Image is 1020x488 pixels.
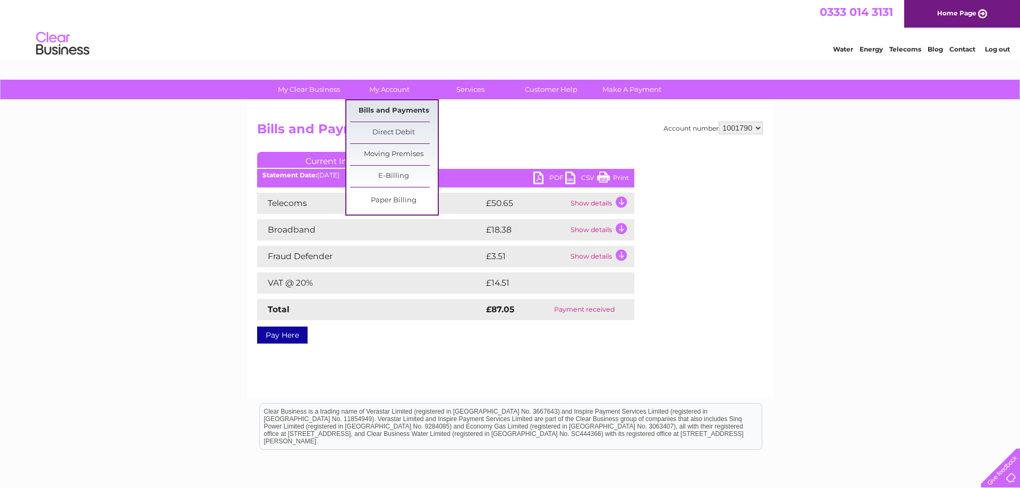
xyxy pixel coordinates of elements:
[507,80,595,99] a: Customer Help
[565,172,597,187] a: CSV
[928,45,943,53] a: Blog
[597,172,629,187] a: Print
[265,80,353,99] a: My Clear Business
[350,190,438,211] a: Paper Billing
[568,246,634,267] td: Show details
[260,6,762,52] div: Clear Business is a trading name of Verastar Limited (registered in [GEOGRAPHIC_DATA] No. 3667643...
[820,5,893,19] a: 0333 014 3131
[257,152,416,168] a: Current Invoice
[533,172,565,187] a: PDF
[486,304,514,314] strong: £87.05
[568,193,634,214] td: Show details
[257,219,483,241] td: Broadband
[350,100,438,122] a: Bills and Payments
[257,272,483,294] td: VAT @ 20%
[860,45,883,53] a: Energy
[949,45,975,53] a: Contact
[534,299,634,320] td: Payment received
[257,327,308,344] a: Pay Here
[346,80,433,99] a: My Account
[483,272,611,294] td: £14.51
[257,122,763,142] h2: Bills and Payments
[257,193,483,214] td: Telecoms
[257,246,483,267] td: Fraud Defender
[36,28,90,60] img: logo.png
[588,80,676,99] a: Make A Payment
[262,171,317,179] b: Statement Date:
[268,304,290,314] strong: Total
[889,45,921,53] a: Telecoms
[257,172,634,179] div: [DATE]
[427,80,514,99] a: Services
[568,219,634,241] td: Show details
[483,193,568,214] td: £50.65
[985,45,1010,53] a: Log out
[350,122,438,143] a: Direct Debit
[664,122,763,134] div: Account number
[833,45,853,53] a: Water
[350,166,438,187] a: E-Billing
[483,246,568,267] td: £3.51
[350,144,438,165] a: Moving Premises
[483,219,568,241] td: £18.38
